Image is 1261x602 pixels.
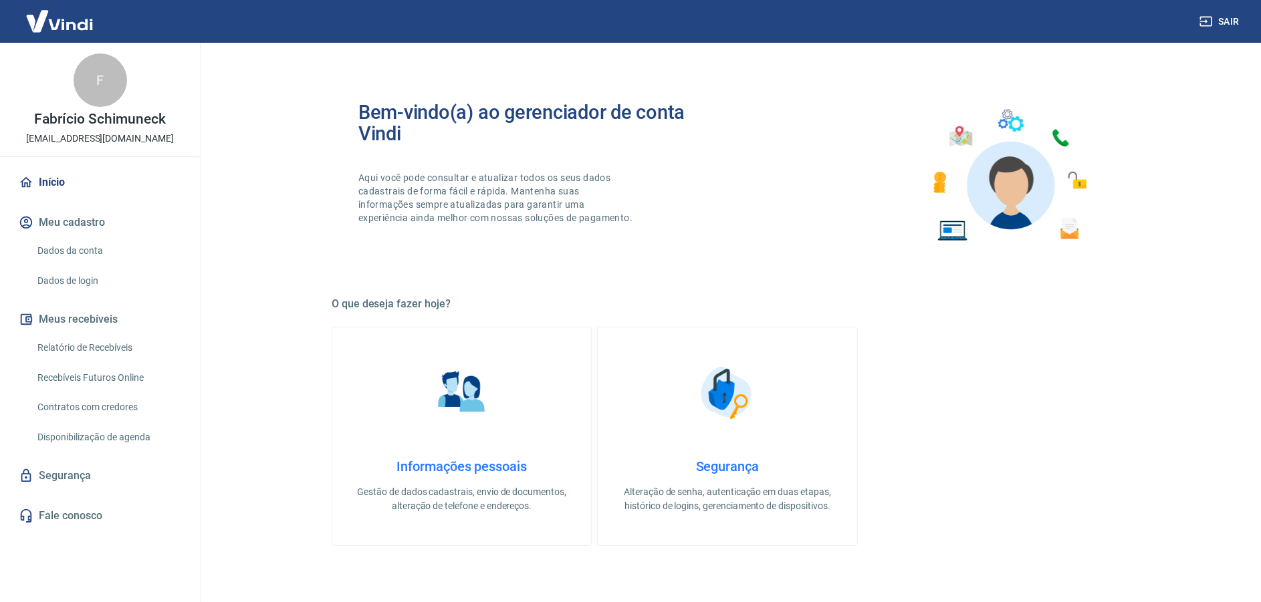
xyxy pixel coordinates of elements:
[332,297,1123,311] h5: O que deseja fazer hoje?
[16,305,184,334] button: Meus recebíveis
[332,327,592,546] a: Informações pessoaisInformações pessoaisGestão de dados cadastrais, envio de documentos, alteraçã...
[619,458,835,474] h4: Segurança
[694,359,761,426] img: Segurança
[358,102,727,144] h2: Bem-vindo(a) ao gerenciador de conta Vindi
[16,1,103,41] img: Vindi
[34,112,165,126] p: Fabrício Schimuneck
[26,132,174,146] p: [EMAIL_ADDRESS][DOMAIN_NAME]
[32,424,184,451] a: Disponibilização de agenda
[16,501,184,531] a: Fale conosco
[619,485,835,513] p: Alteração de senha, autenticação em duas etapas, histórico de logins, gerenciamento de dispositivos.
[354,458,570,474] h4: Informações pessoais
[354,485,570,513] p: Gestão de dados cadastrais, envio de documentos, alteração de telefone e endereços.
[358,171,635,224] p: Aqui você pode consultar e atualizar todos os seus dados cadastrais de forma fácil e rápida. Mant...
[16,168,184,197] a: Início
[32,267,184,295] a: Dados de login
[74,53,127,107] div: F
[597,327,857,546] a: SegurançaSegurançaAlteração de senha, autenticação em duas etapas, histórico de logins, gerenciam...
[429,359,495,426] img: Informações pessoais
[32,237,184,265] a: Dados da conta
[16,461,184,490] a: Segurança
[32,394,184,421] a: Contratos com credores
[32,334,184,361] a: Relatório de Recebíveis
[1197,9,1245,34] button: Sair
[32,364,184,392] a: Recebíveis Futuros Online
[921,102,1097,249] img: Imagem de um avatar masculino com diversos icones exemplificando as funcionalidades do gerenciado...
[16,208,184,237] button: Meu cadastro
